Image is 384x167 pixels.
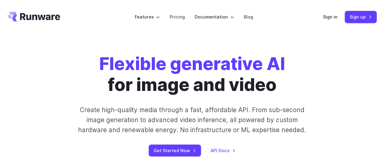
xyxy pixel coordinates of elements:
[99,53,285,74] strong: Flexible generative AI
[244,13,253,20] a: Blog
[195,13,234,20] label: Documentation
[323,13,338,20] a: Sign in
[170,13,185,20] a: Pricing
[345,11,377,23] a: Sign up
[7,12,60,22] a: Go to /
[99,53,285,95] h1: for image and video
[149,145,201,156] a: Get Started Now
[135,13,160,20] label: Features
[74,105,310,135] p: Create high-quality media through a fast, affordable API. From sub-second image generation to adv...
[211,147,236,154] a: API Docs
